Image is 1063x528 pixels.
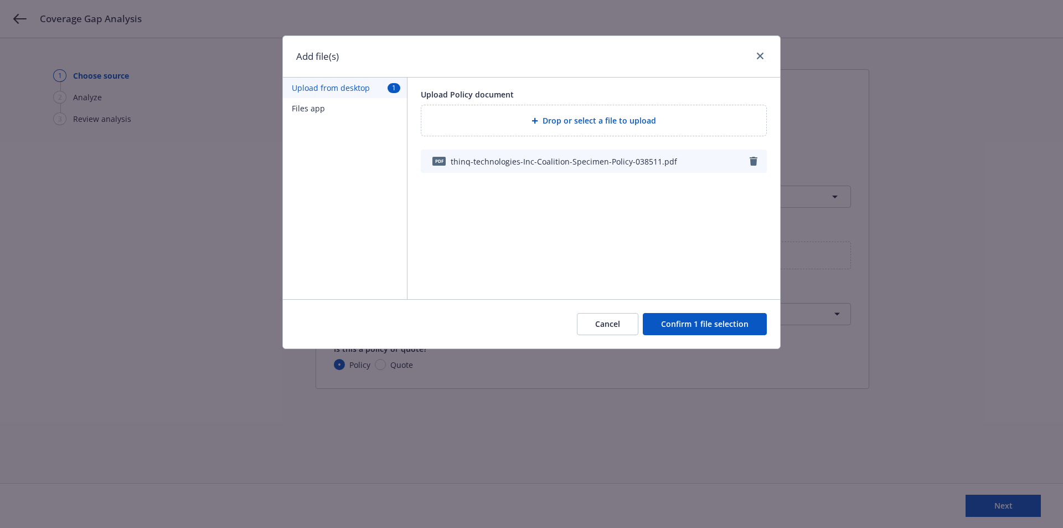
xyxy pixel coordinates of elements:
[421,89,767,100] div: Upload Policy document
[421,105,767,136] div: Drop or select a file to upload
[283,98,407,119] button: Files app
[577,313,638,335] button: Cancel
[643,313,767,335] button: Confirm 1 file selection
[432,157,446,165] span: pdf
[283,78,407,98] button: Upload from desktop1
[296,49,339,64] h1: Add file(s)
[451,156,677,167] span: thinq-technologies-Inc-Coalition-Specimen-Policy-038511.pdf
[543,115,656,126] span: Drop or select a file to upload
[388,83,400,93] span: 1
[754,49,767,63] a: close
